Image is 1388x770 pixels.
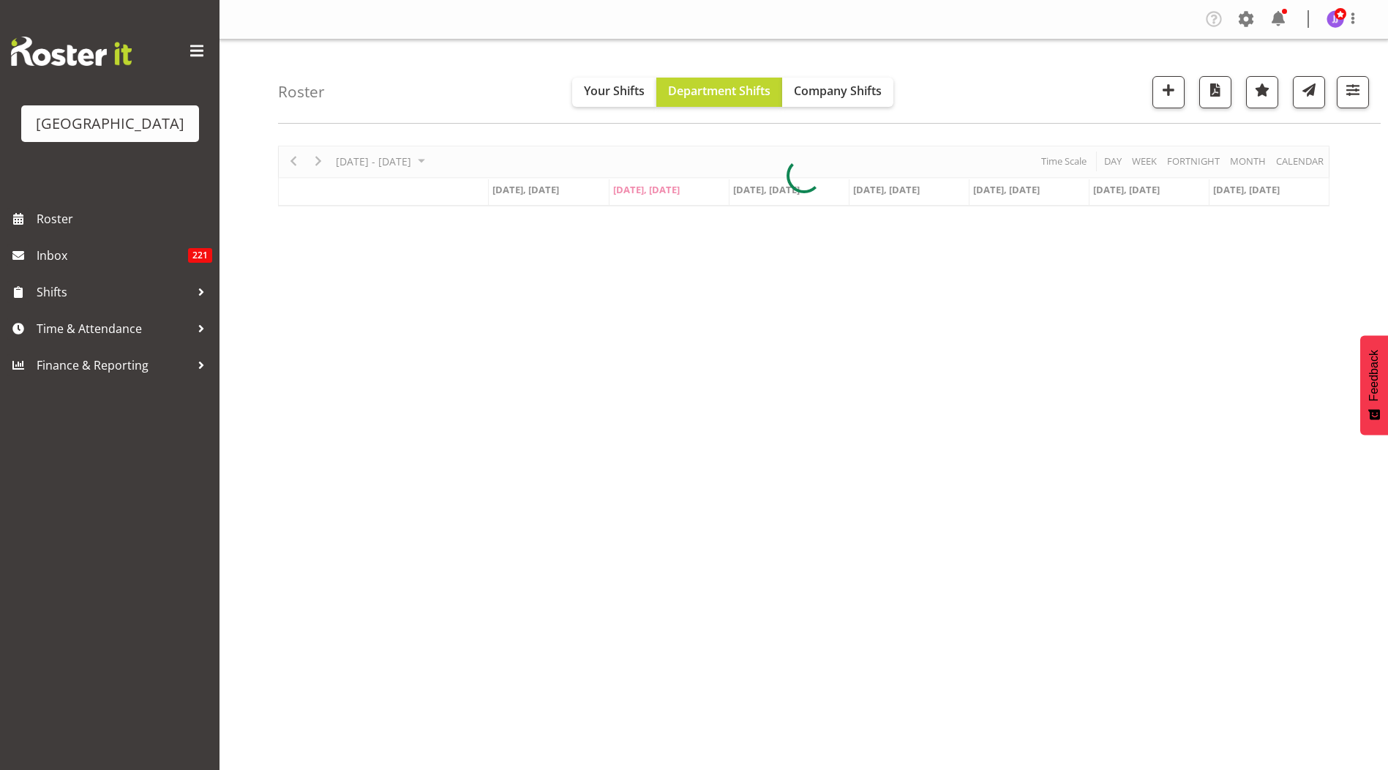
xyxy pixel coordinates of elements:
[1293,76,1325,108] button: Send a list of all shifts for the selected filtered period to all rostered employees.
[1327,10,1344,28] img: jade-johnson1105.jpg
[37,354,190,376] span: Finance & Reporting
[572,78,656,107] button: Your Shifts
[1360,335,1388,435] button: Feedback - Show survey
[11,37,132,66] img: Rosterit website logo
[1199,76,1231,108] button: Download a PDF of the roster according to the set date range.
[1246,76,1278,108] button: Highlight an important date within the roster.
[794,83,882,99] span: Company Shifts
[668,83,770,99] span: Department Shifts
[37,318,190,340] span: Time & Attendance
[782,78,893,107] button: Company Shifts
[1152,76,1185,108] button: Add a new shift
[584,83,645,99] span: Your Shifts
[36,113,184,135] div: [GEOGRAPHIC_DATA]
[37,281,190,303] span: Shifts
[656,78,782,107] button: Department Shifts
[188,248,212,263] span: 221
[278,83,325,100] h4: Roster
[37,244,188,266] span: Inbox
[1337,76,1369,108] button: Filter Shifts
[1368,350,1381,401] span: Feedback
[37,208,212,230] span: Roster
